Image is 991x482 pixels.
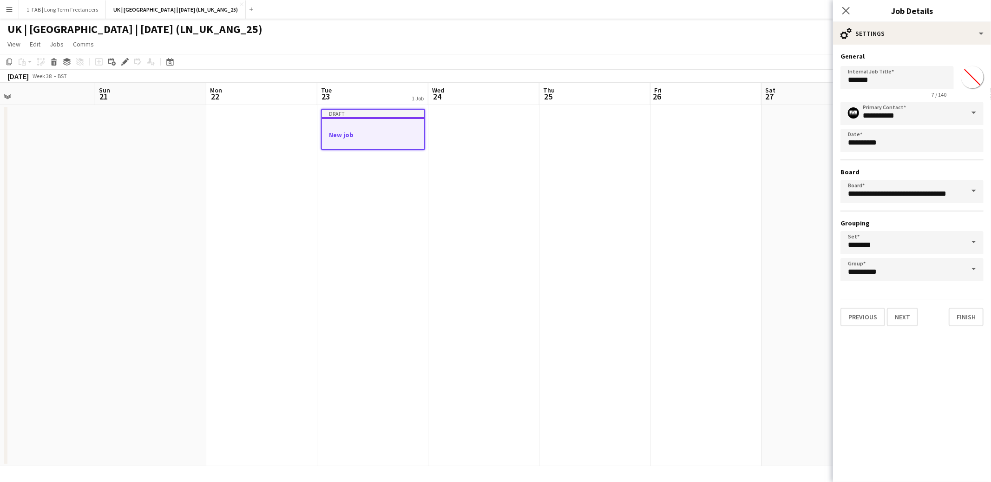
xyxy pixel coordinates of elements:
[7,22,263,36] h1: UK | [GEOGRAPHIC_DATA] | [DATE] (LN_UK_ANG_25)
[73,40,94,48] span: Comms
[31,73,54,79] span: Week 38
[924,91,954,98] span: 7 / 140
[7,40,20,48] span: View
[432,86,444,94] span: Wed
[321,109,425,150] app-job-card: DraftNew job
[320,91,332,102] span: 23
[46,38,67,50] a: Jobs
[98,91,110,102] span: 21
[106,0,246,19] button: UK | [GEOGRAPHIC_DATA] | [DATE] (LN_UK_ANG_25)
[543,86,555,94] span: Thu
[412,95,424,102] div: 1 Job
[19,0,106,19] button: 1. FAB | Long Term Freelancers
[949,308,984,326] button: Finish
[210,86,222,94] span: Mon
[209,91,222,102] span: 22
[431,91,444,102] span: 24
[833,22,991,45] div: Settings
[321,86,332,94] span: Tue
[840,308,885,326] button: Previous
[58,73,67,79] div: BST
[30,40,40,48] span: Edit
[653,91,662,102] span: 26
[322,131,424,139] h3: New job
[7,72,29,81] div: [DATE]
[840,168,984,176] h3: Board
[887,308,918,326] button: Next
[4,38,24,50] a: View
[840,219,984,227] h3: Grouping
[654,86,662,94] span: Fri
[50,40,64,48] span: Jobs
[840,52,984,60] h3: General
[322,110,424,117] div: Draft
[99,86,110,94] span: Sun
[765,86,775,94] span: Sat
[69,38,98,50] a: Comms
[833,5,991,17] h3: Job Details
[764,91,775,102] span: 27
[542,91,555,102] span: 25
[26,38,44,50] a: Edit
